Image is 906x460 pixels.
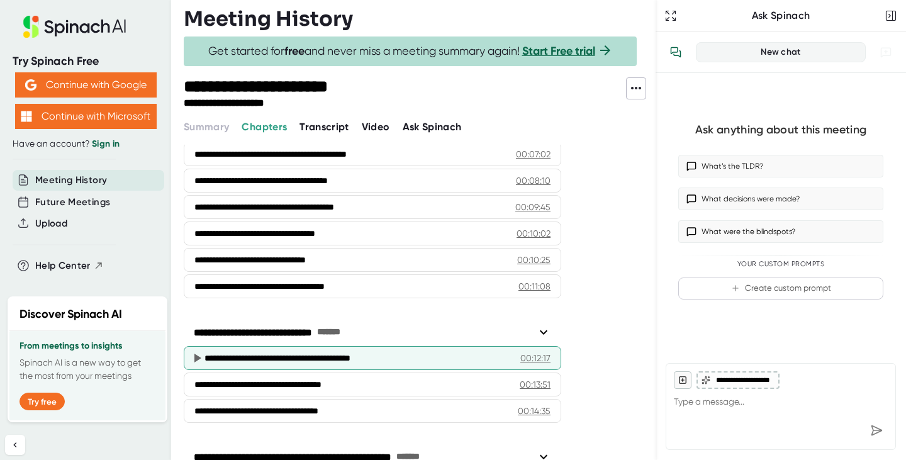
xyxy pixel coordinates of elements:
[678,188,883,210] button: What decisions were made?
[679,9,882,22] div: Ask Spinach
[284,44,305,58] b: free
[242,120,287,135] button: Chapters
[516,174,551,187] div: 00:08:10
[184,121,229,133] span: Summary
[208,44,613,59] span: Get started for and never miss a meeting summary again!
[242,121,287,133] span: Chapters
[35,216,67,231] button: Upload
[704,47,858,58] div: New chat
[517,227,551,240] div: 00:10:02
[35,195,110,210] button: Future Meetings
[678,155,883,177] button: What’s the TLDR?
[662,7,679,25] button: Expand to Ask Spinach page
[299,120,349,135] button: Transcript
[865,419,888,442] div: Send message
[520,352,551,364] div: 00:12:17
[299,121,349,133] span: Transcript
[13,138,159,150] div: Have an account?
[403,120,462,135] button: Ask Spinach
[35,259,91,273] span: Help Center
[522,44,595,58] a: Start Free trial
[403,121,462,133] span: Ask Spinach
[362,121,390,133] span: Video
[678,260,883,269] div: Your Custom Prompts
[695,123,866,137] div: Ask anything about this meeting
[15,72,157,98] button: Continue with Google
[20,341,155,351] h3: From meetings to insights
[518,280,551,293] div: 00:11:08
[515,201,551,213] div: 00:09:45
[517,254,551,266] div: 00:10:25
[35,259,104,273] button: Help Center
[15,104,157,129] button: Continue with Microsoft
[184,120,229,135] button: Summary
[518,405,551,417] div: 00:14:35
[13,54,159,69] div: Try Spinach Free
[20,306,122,323] h2: Discover Spinach AI
[184,7,353,31] h3: Meeting History
[882,7,900,25] button: Close conversation sidebar
[516,148,551,160] div: 00:07:02
[5,435,25,455] button: Collapse sidebar
[362,120,390,135] button: Video
[35,173,107,188] button: Meeting History
[92,138,120,149] a: Sign in
[663,40,688,65] button: View conversation history
[25,79,36,91] img: Aehbyd4JwY73AAAAAElFTkSuQmCC
[20,356,155,383] p: Spinach AI is a new way to get the most from your meetings
[520,378,551,391] div: 00:13:51
[678,278,883,300] button: Create custom prompt
[678,220,883,243] button: What were the blindspots?
[20,393,65,410] button: Try free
